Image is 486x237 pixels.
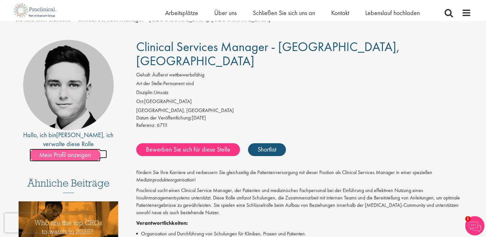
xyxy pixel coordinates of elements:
img: Mitglied des Personalvermittlers Connor Lynes [23,40,114,130]
label: Referenz: [136,122,155,129]
span: 67111 [157,122,168,128]
span: Datum der Veröffentlichung: [136,114,192,121]
font: [GEOGRAPHIC_DATA] [144,98,192,105]
label: Art der Stelle: [136,80,163,87]
a: Mein Profil anzeigen [30,150,107,158]
label: Ort: [136,98,144,105]
a: Über uns [214,9,237,17]
font: Permanent sind [163,80,194,87]
span: Äußerst wettbewerbsfähig [152,71,204,78]
span: Mein Profil anzeigen [30,149,101,162]
font: [DATE] [136,114,206,121]
label: Disziplin: [136,89,154,96]
iframe: reCAPTCHA [4,213,87,233]
a: Arbeitsplätze [165,9,198,17]
strong: Verantwortlichkeiten: [136,220,188,226]
font: Umsatz [154,89,168,96]
a: Bewerben Sie sich für diese Stelle [136,143,240,156]
p: Fördern Sie Ihre Karriere und verbessern Sie gleichzeitig die Patientenversorgung mit dieser Posi... [136,169,471,184]
p: Proclinical sucht einen Clinical Service Manager, der Patienten und medizinisches Fachpersonal be... [136,187,471,216]
img: Chatbot [465,216,484,235]
a: Schließen Sie sich uns an [253,9,315,17]
label: Gehalt: [136,71,151,79]
div: [GEOGRAPHIC_DATA], [GEOGRAPHIC_DATA] [136,107,471,114]
a: Lebenslauf hochladen [365,9,420,17]
a: Kontakt [331,9,349,17]
h3: Ähnliche Beiträge [27,178,110,193]
span: 1 [465,216,471,222]
span: Clinical Services Manager - [GEOGRAPHIC_DATA], [GEOGRAPHIC_DATA] [136,39,400,69]
a: Shortlist [248,143,286,156]
div: Hallo, ich bin , ich verwalte diese Rolle [15,130,122,149]
a: [PERSON_NAME] [56,131,103,139]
